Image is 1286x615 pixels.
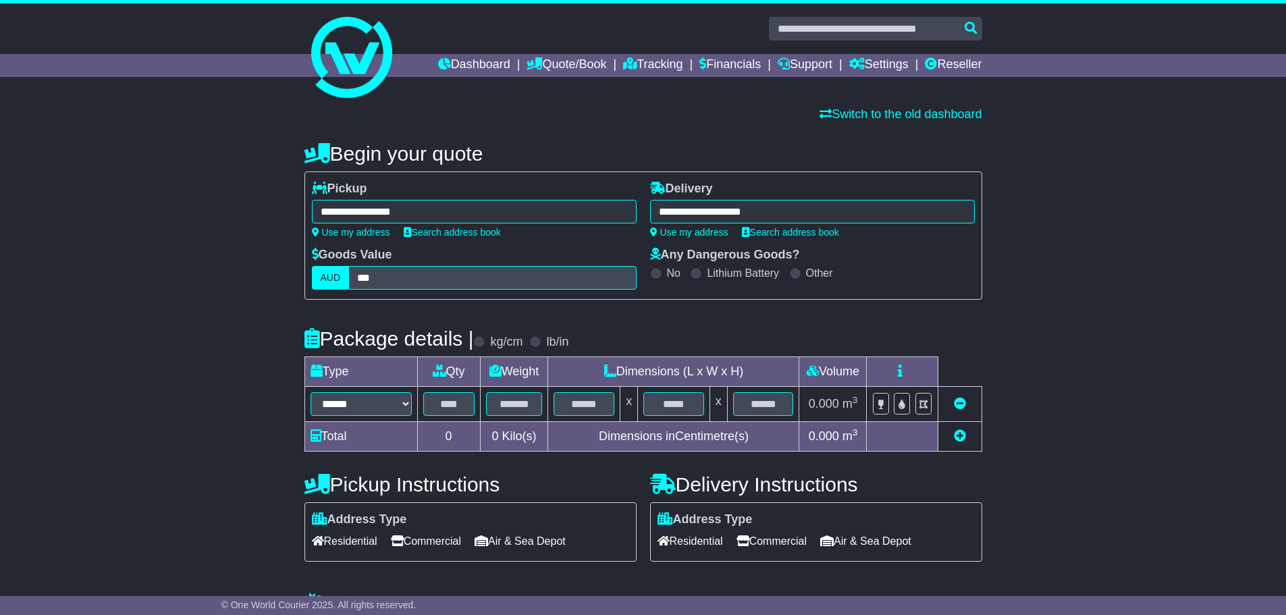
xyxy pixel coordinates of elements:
[304,592,982,614] h4: Warranty & Insurance
[699,54,761,77] a: Financials
[304,422,417,452] td: Total
[417,422,480,452] td: 0
[809,397,839,410] span: 0.000
[799,357,867,387] td: Volume
[304,473,637,496] h4: Pickup Instructions
[491,429,498,443] span: 0
[667,267,680,279] label: No
[820,531,911,552] span: Air & Sea Depot
[490,335,523,350] label: kg/cm
[650,182,713,196] label: Delivery
[842,397,858,410] span: m
[778,54,832,77] a: Support
[417,357,480,387] td: Qty
[650,227,728,238] a: Use my address
[736,531,807,552] span: Commercial
[480,357,548,387] td: Weight
[391,531,461,552] span: Commercial
[312,512,407,527] label: Address Type
[312,182,367,196] label: Pickup
[527,54,606,77] a: Quote/Book
[312,266,350,290] label: AUD
[809,429,839,443] span: 0.000
[806,267,833,279] label: Other
[709,387,727,422] td: x
[480,422,548,452] td: Kilo(s)
[304,142,982,165] h4: Begin your quote
[853,427,858,437] sup: 3
[475,531,566,552] span: Air & Sea Depot
[954,429,966,443] a: Add new item
[742,227,839,238] a: Search address book
[546,335,568,350] label: lb/in
[304,327,474,350] h4: Package details |
[650,473,982,496] h4: Delivery Instructions
[312,227,390,238] a: Use my address
[853,395,858,405] sup: 3
[548,422,799,452] td: Dimensions in Centimetre(s)
[954,397,966,410] a: Remove this item
[438,54,510,77] a: Dashboard
[849,54,909,77] a: Settings
[304,357,417,387] td: Type
[620,387,638,422] td: x
[404,227,501,238] a: Search address book
[221,599,417,610] span: © One World Courier 2025. All rights reserved.
[925,54,982,77] a: Reseller
[658,512,753,527] label: Address Type
[707,267,779,279] label: Lithium Battery
[658,531,723,552] span: Residential
[312,531,377,552] span: Residential
[312,248,392,263] label: Goods Value
[623,54,682,77] a: Tracking
[548,357,799,387] td: Dimensions (L x W x H)
[842,429,858,443] span: m
[650,248,800,263] label: Any Dangerous Goods?
[820,107,982,121] a: Switch to the old dashboard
